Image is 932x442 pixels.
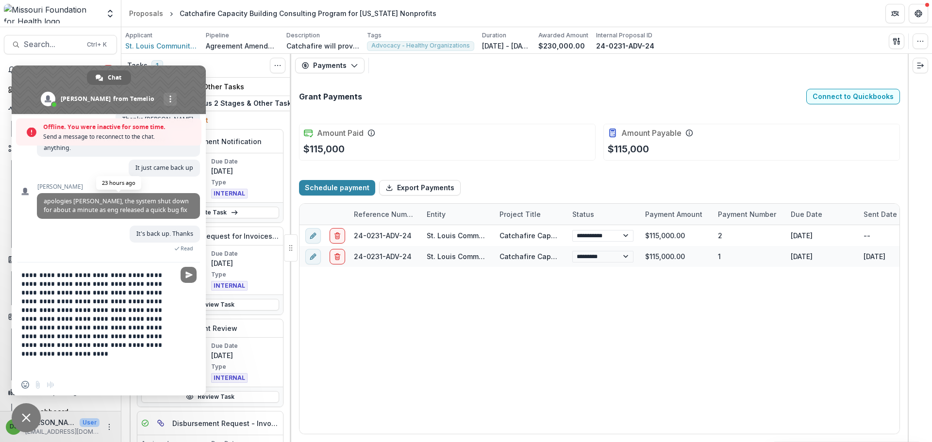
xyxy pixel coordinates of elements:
p: $115,000 [608,142,649,156]
div: Entity [421,204,494,225]
div: Due Date [785,204,858,225]
p: [DATE] [211,166,279,176]
span: Search... [24,40,81,49]
span: St. Louis Community Foundation Incorporated [125,41,198,51]
p: [EMAIL_ADDRESS][DOMAIN_NAME] [25,427,100,436]
button: edit [305,249,321,264]
div: Entity [421,209,451,219]
button: Connect to Quickbooks [806,89,900,104]
h5: Disbursement Request for Invoices #1 [153,231,279,241]
div: Ctrl + K [85,39,109,50]
p: [DATE] - [DATE] [482,41,531,51]
p: Applicant [125,31,152,40]
span: INTERNAL [211,373,248,383]
button: Open Workflows [4,141,117,156]
div: Project Title [494,209,547,219]
a: Catchafire Capacity Building Consulting Program for [US_STATE] Nonprofits [499,231,756,240]
div: Reference Number [348,204,421,225]
div: 2 [718,230,722,241]
span: 7 [103,65,113,75]
div: Catchafire Capacity Building Consulting Program for [US_STATE] Nonprofits [180,8,436,18]
div: Reference Number [348,209,421,219]
span: Insert an emoji [21,381,29,389]
textarea: Compose your message... [21,262,177,374]
h2: Grant Payments [299,92,362,101]
div: [DATE] [785,225,858,246]
a: Catchafire Capacity Building Consulting Program for [US_STATE] Nonprofits [499,252,756,261]
button: Open entity switcher [103,4,117,23]
button: View dependent tasks [153,415,168,431]
button: Open Documents [4,252,117,267]
p: Due Date [211,157,279,166]
p: $230,000.00 [538,41,585,51]
div: Due Date [785,209,828,219]
p: [DATE] [211,350,279,360]
a: Chat [87,70,131,85]
button: Toggle View Cancelled Tasks [270,58,285,73]
h5: Disbursement Notification [172,136,262,147]
span: It just came back up [135,164,193,172]
span: 1 [151,60,163,72]
p: Tags [367,31,382,40]
p: $115,000 [303,142,345,156]
a: Proposals [125,6,167,20]
p: User [80,418,100,427]
p: Duration [482,31,506,40]
a: St. Louis Community Foundation Incorporated [427,231,582,240]
div: Status [566,209,600,219]
div: 24-0231-ADV-24 [354,251,412,262]
p: Agreement Amendment [206,41,279,51]
div: Project Title [494,204,566,225]
div: Status [566,204,639,225]
span: INTERNAL [211,189,248,198]
div: Proposals [129,8,163,18]
div: Payment Number [712,204,785,225]
button: Expand right [913,58,928,73]
p: [DATE] [211,258,279,268]
p: Internal Proposal ID [596,31,652,40]
div: 1 [718,251,721,262]
p: Description [286,31,320,40]
p: [PERSON_NAME] [25,417,76,427]
button: Get Help [909,4,928,23]
button: Export Payments [379,180,461,196]
a: Complete Task [141,207,279,218]
div: -- [858,225,931,246]
h5: Disbursement Request - Invoices [172,418,279,428]
a: Review Task [141,391,279,403]
h3: Tasks [127,62,148,70]
p: Due Date [211,249,279,258]
div: Sent Date [858,204,931,225]
span: [PERSON_NAME] [37,183,200,190]
a: Close chat [12,403,41,432]
nav: breadcrumb [125,6,440,20]
p: Due Date [211,342,279,350]
span: Send [181,267,197,283]
p: Type [211,270,279,279]
div: Sent Date [858,209,903,219]
button: delete [330,249,345,264]
span: Read [181,245,193,252]
button: Partners [885,4,905,23]
div: Payment Amount [639,209,708,219]
button: Search... [4,35,117,54]
div: Payment Amount [639,204,712,225]
span: Chat [108,70,121,85]
span: Offline. You were inactive for some time. [43,122,197,132]
p: Type [211,178,279,187]
p: Type [211,362,279,371]
p: Awarded Amount [538,31,588,40]
img: Missouri Foundation for Health logo [4,4,100,23]
div: Dashboard [31,407,109,417]
h2: Amount Payable [621,129,682,138]
span: Send a message to reconnect to the chat. [43,132,197,142]
span: INTERNAL [211,281,248,291]
button: Schedule payment [299,180,375,196]
div: [DATE] [858,246,931,267]
div: $115,000.00 [639,225,712,246]
p: Pipeline [206,31,229,40]
button: More [103,421,115,433]
span: It's back up. Thanks [136,229,193,238]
